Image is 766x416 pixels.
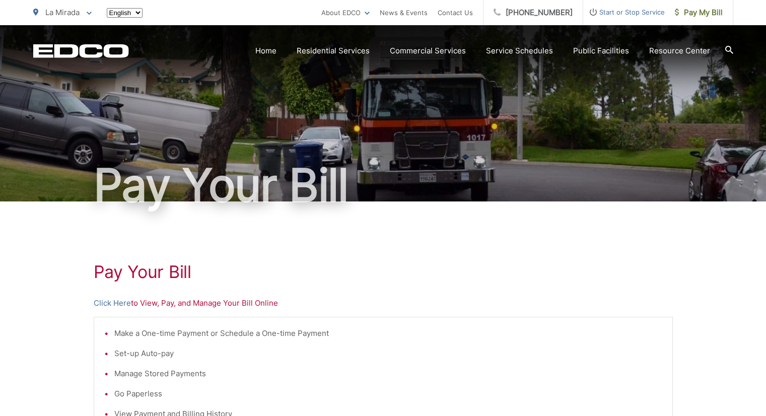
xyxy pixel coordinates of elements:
a: Click Here [94,297,131,309]
a: Public Facilities [573,45,629,57]
p: to View, Pay, and Manage Your Bill Online [94,297,673,309]
a: Commercial Services [390,45,466,57]
a: Resource Center [649,45,710,57]
span: Pay My Bill [675,7,723,19]
a: News & Events [380,7,428,19]
h1: Pay Your Bill [33,160,733,211]
a: Residential Services [297,45,370,57]
li: Go Paperless [114,388,662,400]
span: La Mirada [45,8,80,17]
h1: Pay Your Bill [94,262,673,282]
select: Select a language [107,8,143,18]
a: EDCD logo. Return to the homepage. [33,44,129,58]
a: Service Schedules [486,45,553,57]
li: Manage Stored Payments [114,368,662,380]
a: Contact Us [438,7,473,19]
a: Home [255,45,276,57]
li: Make a One-time Payment or Schedule a One-time Payment [114,327,662,339]
li: Set-up Auto-pay [114,348,662,360]
a: About EDCO [321,7,370,19]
